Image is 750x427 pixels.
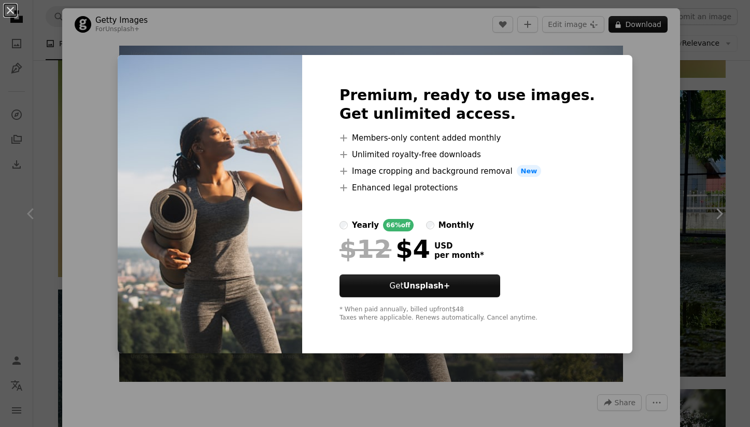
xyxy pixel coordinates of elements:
[517,165,542,177] span: New
[339,165,595,177] li: Image cropping and background removal
[352,219,379,231] div: yearly
[339,148,595,161] li: Unlimited royalty-free downloads
[339,221,348,229] input: yearly66%off
[434,251,484,260] span: per month *
[339,182,595,194] li: Enhanced legal protections
[339,306,595,322] div: * When paid annually, billed upfront $48 Taxes where applicable. Renews automatically. Cancel any...
[339,236,391,263] span: $12
[339,236,430,263] div: $4
[434,241,484,251] span: USD
[426,221,434,229] input: monthly
[403,281,450,291] strong: Unsplash+
[383,219,414,231] div: 66% off
[339,132,595,144] li: Members-only content added monthly
[438,219,474,231] div: monthly
[118,55,302,354] img: premium_photo-1661716034810-6884931bde51
[339,274,500,297] button: GetUnsplash+
[339,86,595,123] h2: Premium, ready to use images. Get unlimited access.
